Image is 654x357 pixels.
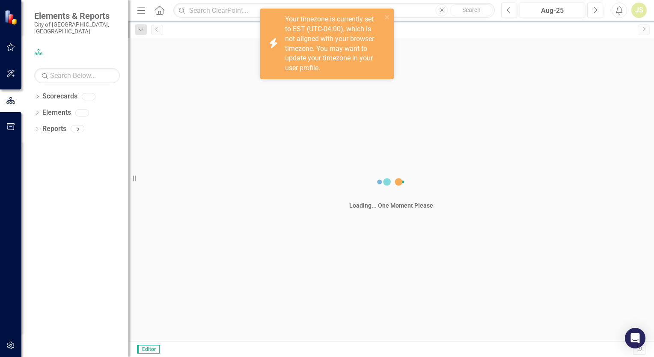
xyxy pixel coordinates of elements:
div: Loading... One Moment Please [349,201,433,210]
a: Scorecards [42,92,77,101]
div: Your timezone is currently set to EST (UTC-04:00), which is not aligned with your browser timezon... [285,15,382,73]
a: Reports [42,124,66,134]
small: City of [GEOGRAPHIC_DATA], [GEOGRAPHIC_DATA] [34,21,120,35]
button: Search [450,4,493,16]
input: Search Below... [34,68,120,83]
span: Elements & Reports [34,11,120,21]
div: 5 [71,125,84,133]
input: Search ClearPoint... [173,3,495,18]
img: ClearPoint Strategy [4,9,20,25]
div: Open Intercom Messenger [625,328,645,348]
button: close [384,12,390,22]
button: Aug-25 [520,3,585,18]
span: Search [462,6,481,13]
span: Editor [137,345,160,354]
button: JS [631,3,647,18]
a: Elements [42,108,71,118]
div: Aug-25 [523,6,582,16]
